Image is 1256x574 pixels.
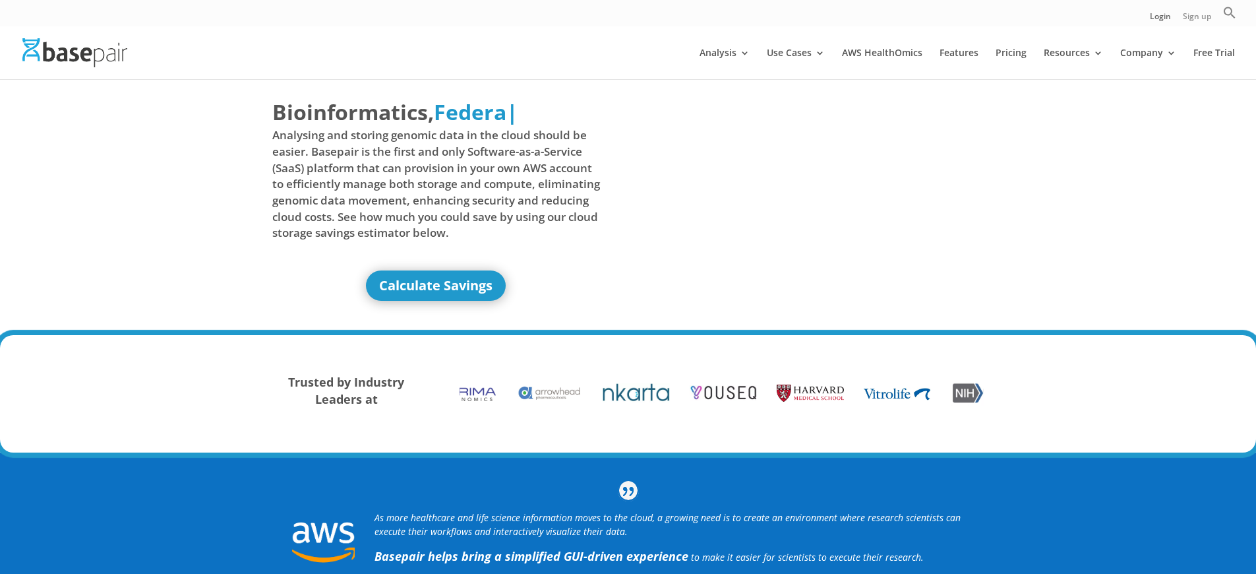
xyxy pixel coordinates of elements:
[1223,6,1236,26] a: Search Icon Link
[700,48,750,79] a: Analysis
[22,38,127,67] img: Basepair
[691,551,924,563] span: to make it easier for scientists to execute their research.
[940,48,978,79] a: Features
[1193,48,1235,79] a: Free Trial
[374,511,961,538] i: As more healthcare and life science information moves to the cloud, a growing need is to create a...
[374,548,688,564] strong: Basepair helps bring a simplified GUI-driven experience
[1150,13,1171,26] a: Login
[1223,6,1236,19] svg: Search
[1183,13,1211,26] a: Sign up
[272,127,601,241] span: Analysing and storing genomic data in the cloud should be easier. Basepair is the first and only ...
[1120,48,1176,79] a: Company
[767,48,825,79] a: Use Cases
[366,271,506,301] a: Calculate Savings
[272,97,434,127] span: Bioinformatics,
[288,374,404,407] strong: Trusted by Industry Leaders at
[842,48,922,79] a: AWS HealthOmics
[434,98,506,126] span: Federa
[1044,48,1103,79] a: Resources
[996,48,1027,79] a: Pricing
[638,97,967,282] iframe: Basepair - NGS Analysis Simplified
[506,98,518,126] span: |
